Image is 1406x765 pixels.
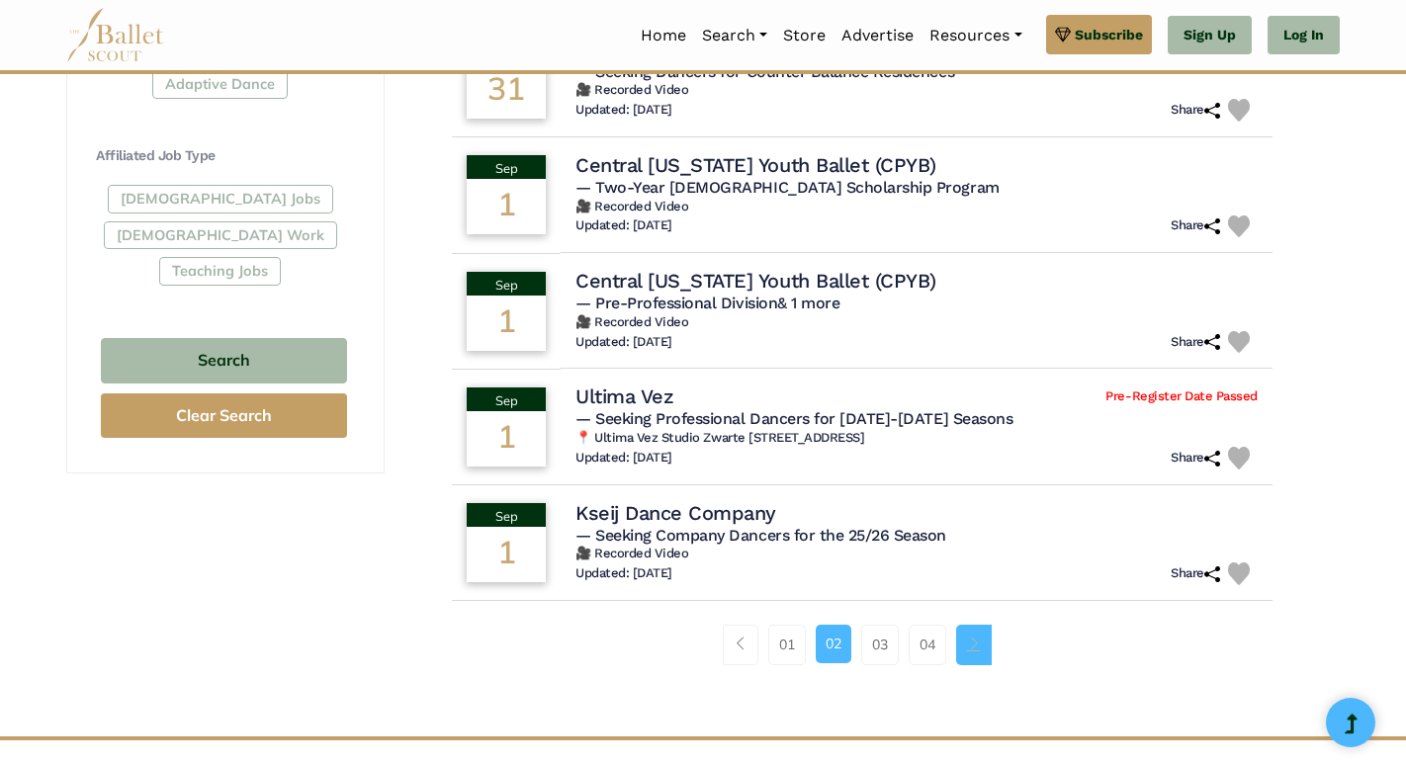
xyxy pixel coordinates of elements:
a: & 1 more [777,294,839,312]
div: Sep [467,503,546,527]
a: Advertise [834,15,922,56]
a: Store [775,15,834,56]
div: 1 [467,411,546,467]
h6: Updated: [DATE] [575,102,672,119]
h6: Updated: [DATE] [575,334,672,351]
h6: 📍 Ultima Vez Studio Zwarte [STREET_ADDRESS] [575,430,1258,447]
a: Resources [922,15,1029,56]
a: 01 [768,625,806,664]
h6: Share [1171,217,1220,234]
img: gem.svg [1055,24,1071,45]
div: 1 [467,527,546,582]
span: — Seeking Professional Dancers for [DATE]-[DATE] Seasons [575,409,1012,428]
a: Subscribe [1046,15,1152,54]
span: Pre-Register Date Passed [1105,388,1257,405]
button: Clear Search [101,393,347,438]
h4: Affiliated Job Type [96,146,352,166]
span: — Seeking Company Dancers for the 25/26 Season [575,526,946,545]
h6: Share [1171,102,1220,119]
div: 31 [467,63,546,119]
nav: Page navigation example [723,625,1003,664]
h6: Updated: [DATE] [575,450,672,467]
div: 1 [467,296,546,351]
div: 1 [467,179,546,234]
a: Log In [1268,16,1340,55]
h6: Share [1171,565,1220,582]
a: Home [633,15,694,56]
div: Sep [467,272,546,296]
a: 02 [816,625,851,662]
h6: 🎥 Recorded Video [575,314,1258,331]
h6: Updated: [DATE] [575,217,672,234]
h6: Updated: [DATE] [575,565,672,582]
h6: Share [1171,334,1220,351]
span: — Seeking Dancers for Counter Balance Residences [575,62,954,81]
h4: Ultima Vez [575,383,673,409]
h4: Central [US_STATE] Youth Ballet (CPYB) [575,268,936,294]
h4: Central [US_STATE] Youth Ballet (CPYB) [575,152,936,178]
h4: Kseij Dance Company [575,500,776,526]
a: Search [694,15,775,56]
h6: Share [1171,450,1220,467]
span: — Two-Year [DEMOGRAPHIC_DATA] Scholarship Program [575,178,999,197]
a: 04 [909,625,946,664]
div: Sep [467,155,546,179]
button: Search [101,338,347,384]
h6: 🎥 Recorded Video [575,546,1258,562]
h6: 🎥 Recorded Video [575,82,1258,99]
a: Sign Up [1168,16,1252,55]
h6: 🎥 Recorded Video [575,199,1258,215]
span: — Pre-Professional Division [575,294,839,312]
span: Subscribe [1075,24,1143,45]
div: Sep [467,387,546,411]
a: 03 [861,625,899,664]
